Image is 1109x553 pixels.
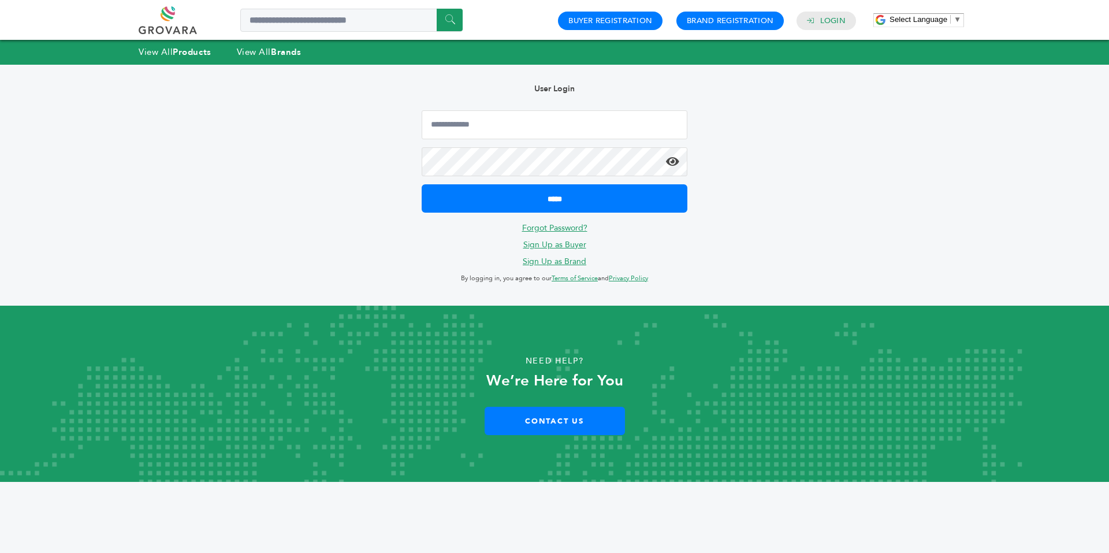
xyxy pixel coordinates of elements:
[422,272,687,285] p: By logging in, you agree to our and
[422,110,687,139] input: Email Address
[609,274,648,283] a: Privacy Policy
[820,16,846,26] a: Login
[954,15,961,24] span: ▼
[522,222,587,233] a: Forgot Password?
[271,46,301,58] strong: Brands
[568,16,652,26] a: Buyer Registration
[422,147,687,176] input: Password
[139,46,211,58] a: View AllProducts
[552,274,598,283] a: Terms of Service
[534,83,575,94] b: User Login
[55,352,1054,370] p: Need Help?
[240,9,463,32] input: Search a product or brand...
[687,16,773,26] a: Brand Registration
[523,239,586,250] a: Sign Up as Buyer
[486,370,623,391] strong: We’re Here for You
[950,15,951,24] span: ​
[485,407,625,435] a: Contact Us
[173,46,211,58] strong: Products
[890,15,947,24] span: Select Language
[890,15,961,24] a: Select Language​
[523,256,586,267] a: Sign Up as Brand
[237,46,302,58] a: View AllBrands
